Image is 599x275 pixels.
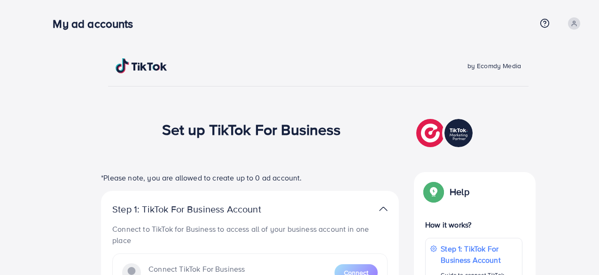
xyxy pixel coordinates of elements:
span: by Ecomdy Media [467,61,521,71]
p: Step 1: TikTok For Business Account [112,204,291,215]
img: TikTok partner [416,117,475,149]
img: TikTok partner [379,202,388,216]
p: Step 1: TikTok For Business Account [441,243,517,266]
p: *Please note, you are allowed to create up to 0 ad account. [101,172,399,183]
img: Popup guide [425,183,442,200]
p: Help [450,186,469,197]
img: TikTok [116,58,167,73]
p: How it works? [425,219,522,230]
h1: Set up TikTok For Business [162,120,341,138]
h3: My ad accounts [53,17,140,31]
